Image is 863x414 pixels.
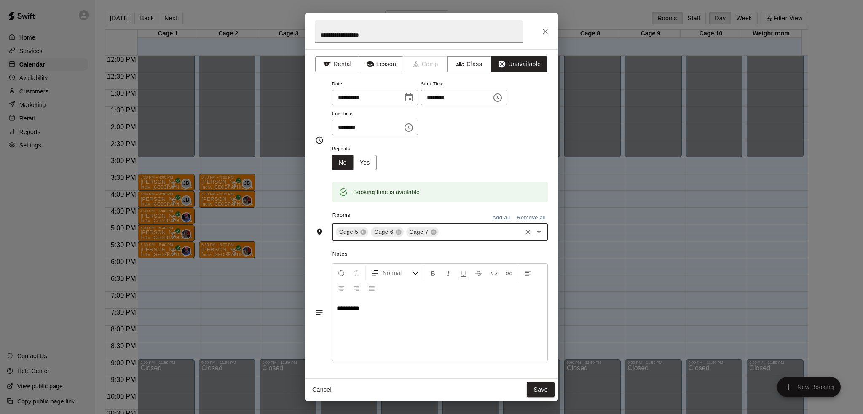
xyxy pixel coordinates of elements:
svg: Notes [315,308,324,317]
button: Unavailable [491,56,547,72]
div: Cage 7 [406,227,439,237]
span: Cage 7 [406,228,432,236]
span: Repeats [332,144,383,155]
button: Formatting Options [367,265,422,280]
button: Format Bold [426,265,440,280]
span: End Time [332,109,418,120]
button: Lesson [359,56,403,72]
button: Format Strikethrough [472,265,486,280]
div: Cage 6 [371,227,403,237]
button: Right Align [349,280,364,296]
span: Normal [383,269,412,277]
button: Open [533,226,545,238]
button: Remove all [515,211,548,224]
span: Notes [332,248,548,261]
button: Class [447,56,491,72]
button: Clear [522,226,534,238]
button: Undo [334,265,348,280]
svg: Timing [315,136,324,144]
button: Choose date, selected date is Oct 14, 2025 [400,89,417,106]
button: Yes [353,155,377,171]
div: Booking time is available [353,184,420,200]
button: Add all [488,211,515,224]
button: Close [538,24,553,39]
span: Cage 6 [371,228,397,236]
button: Choose time, selected time is 6:30 PM [400,119,417,136]
button: Left Align [521,265,535,280]
button: Insert Link [502,265,516,280]
button: Format Underline [456,265,471,280]
button: No [332,155,354,171]
button: Center Align [334,280,348,296]
span: Start Time [421,79,507,90]
button: Insert Code [487,265,501,280]
button: Format Italics [441,265,456,280]
button: Redo [349,265,364,280]
button: Rental [315,56,359,72]
button: Justify Align [364,280,379,296]
svg: Rooms [315,228,324,236]
span: Camps can only be created in the Services page [403,56,448,72]
div: outlined button group [332,155,377,171]
span: Date [332,79,418,90]
button: Choose time, selected time is 6:00 PM [489,89,506,106]
span: Rooms [332,212,351,218]
span: Cage 5 [336,228,362,236]
button: Save [527,382,555,398]
button: Cancel [308,382,335,398]
div: Cage 5 [336,227,368,237]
